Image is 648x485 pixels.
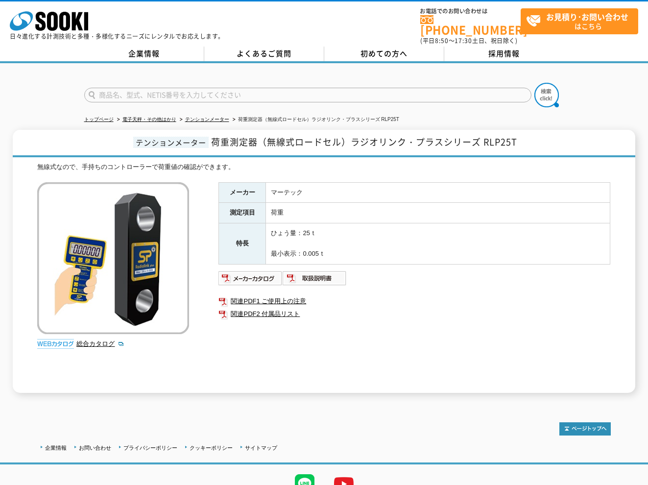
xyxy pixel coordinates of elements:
[420,36,517,45] span: (平日 ～ 土日、祝日除く)
[84,88,531,102] input: 商品名、型式、NETIS番号を入力してください
[133,137,209,148] span: テンションメーター
[324,47,444,61] a: 初めての方へ
[283,277,347,284] a: 取扱説明書
[455,36,472,45] span: 17:30
[84,117,114,122] a: トップページ
[37,182,189,334] img: 荷重測定器（無線式ロードセル）ラジオリンク・プラスシリーズ RLP25T
[185,117,229,122] a: テンションメーター
[283,270,347,286] img: 取扱説明書
[219,223,266,264] th: 特長
[521,8,638,34] a: お見積り･お問い合わせはこちら
[420,15,521,35] a: [PHONE_NUMBER]
[245,445,277,451] a: サイトマップ
[122,117,176,122] a: 電子天秤・その他はかり
[559,422,611,436] img: トップページへ
[76,340,124,347] a: 総合カタログ
[360,48,408,59] span: 初めての方へ
[534,83,559,107] img: btn_search.png
[10,33,224,39] p: 日々進化する計測技術と多種・多様化するニーズにレンタルでお応えします。
[218,277,283,284] a: メーカーカタログ
[37,162,610,172] div: 無線式なので、手持ちのコントローラーで荷重値の確認ができます。
[211,135,517,148] span: 荷重測定器（無線式ロードセル）ラジオリンク・プラスシリーズ RLP25T
[123,445,177,451] a: プライバシーポリシー
[219,182,266,203] th: メーカー
[420,8,521,14] span: お電話でのお問い合わせは
[218,270,283,286] img: メーカーカタログ
[266,182,610,203] td: マーテック
[84,47,204,61] a: 企業情報
[444,47,564,61] a: 採用情報
[526,9,638,33] span: はこちら
[218,308,610,320] a: 関連PDF2 付属品リスト
[218,295,610,308] a: 関連PDF1 ご使用上の注意
[266,203,610,223] td: 荷重
[37,339,74,349] img: webカタログ
[204,47,324,61] a: よくあるご質問
[546,11,628,23] strong: お見積り･お問い合わせ
[190,445,233,451] a: クッキーポリシー
[219,203,266,223] th: 測定項目
[435,36,449,45] span: 8:50
[45,445,67,451] a: 企業情報
[79,445,111,451] a: お問い合わせ
[231,115,399,125] li: 荷重測定器（無線式ロードセル）ラジオリンク・プラスシリーズ RLP25T
[266,223,610,264] td: ひょう量：25ｔ 最小表示：0.005ｔ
